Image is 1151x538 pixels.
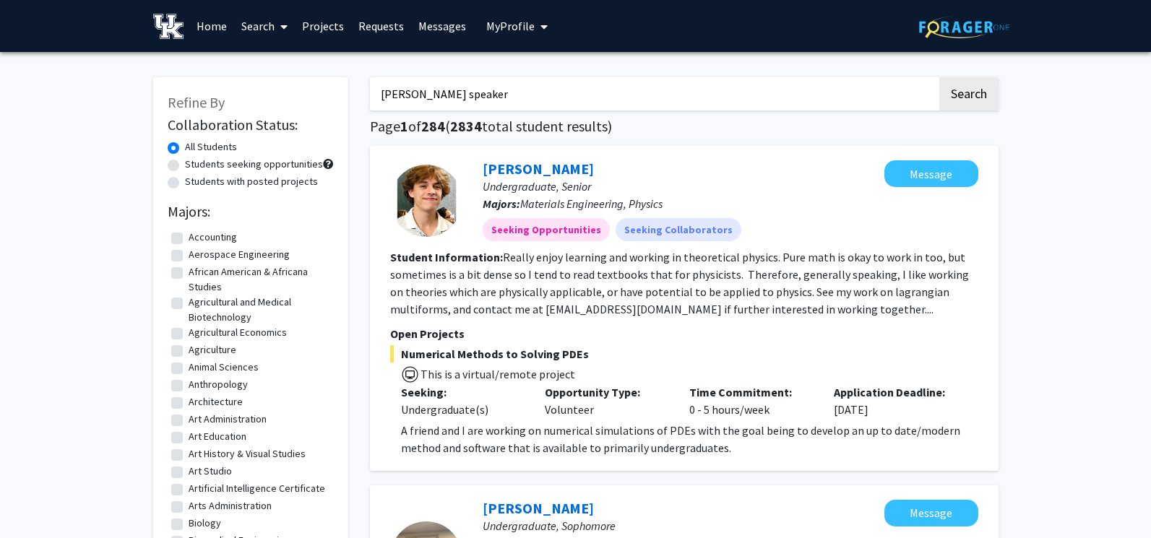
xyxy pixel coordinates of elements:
[400,117,408,135] span: 1
[390,326,465,341] span: Open Projects
[295,1,351,51] a: Projects
[939,77,999,110] button: Search
[545,383,668,401] p: Opportunity Type:
[189,377,248,392] label: Anthropology
[450,117,482,135] span: 2834
[370,77,937,110] input: Search Keywords
[189,230,237,245] label: Accounting
[189,325,287,340] label: Agricultural Economics
[351,1,411,51] a: Requests
[483,218,610,241] mat-chip: Seeking Opportunities
[534,383,678,418] div: Volunteer
[189,394,243,409] label: Architecture
[884,500,978,526] button: Message Reece Harris
[185,157,323,172] label: Students seeking opportunities
[834,383,957,401] p: Application Deadline:
[678,383,823,418] div: 0 - 5 hours/week
[520,196,663,211] span: Materials Engineering, Physics
[189,342,236,357] label: Agriculture
[189,481,325,496] label: Artificial Intelligence Certificate
[421,117,445,135] span: 284
[168,93,225,111] span: Refine By
[189,464,232,479] label: Art Studio
[234,1,295,51] a: Search
[401,383,524,401] p: Seeking:
[483,160,594,178] a: [PERSON_NAME]
[884,160,978,187] button: Message Gabriel Suarez
[189,360,259,375] label: Animal Sciences
[189,429,246,444] label: Art Education
[689,383,812,401] p: Time Commitment:
[189,295,330,325] label: Agricultural and Medical Biotechnology
[401,401,524,418] div: Undergraduate(s)
[370,118,999,135] h1: Page of ( total student results)
[11,473,61,527] iframe: Chat
[419,367,575,381] span: This is a virtual/remote project
[390,250,503,264] b: Student Information:
[390,345,978,363] span: Numerical Methods to Solving PDEs
[189,412,267,427] label: Art Administration
[189,264,330,295] label: African American & Africana Studies
[185,174,318,189] label: Students with posted projects
[486,19,535,33] span: My Profile
[189,247,290,262] label: Aerospace Engineering
[823,383,967,418] div: [DATE]
[483,196,520,211] b: Majors:
[411,1,473,51] a: Messages
[168,203,334,220] h2: Majors:
[153,14,184,39] img: University of Kentucky Logo
[919,16,1009,38] img: ForagerOne Logo
[189,446,306,461] label: Art History & Visual Studies
[185,139,237,155] label: All Students
[390,250,969,316] fg-read-more: Really enjoy learning and working in theoretical physics. Pure math is okay to work in too, but s...
[483,519,616,533] span: Undergraduate, Sophomore
[483,179,591,194] span: Undergraduate, Senior
[189,1,234,51] a: Home
[401,422,978,456] p: A friend and I are working on numerical simulations of PDEs with the goal being to develop an up ...
[189,516,221,531] label: Biology
[616,218,741,241] mat-chip: Seeking Collaborators
[189,498,272,513] label: Arts Administration
[483,499,594,517] a: [PERSON_NAME]
[168,116,334,134] h2: Collaboration Status:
